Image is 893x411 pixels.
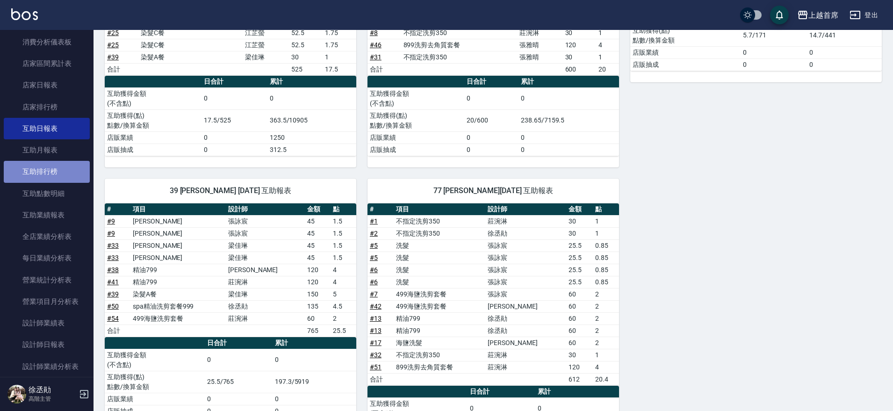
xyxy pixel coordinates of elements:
[105,203,130,216] th: #
[273,337,356,349] th: 累計
[370,327,382,334] a: #13
[519,144,619,156] td: 0
[289,63,323,75] td: 525
[517,39,563,51] td: 張雅晴
[566,239,592,252] td: 25.5
[105,131,202,144] td: 店販業績
[485,264,566,276] td: 張詠宸
[331,239,356,252] td: 1.5
[4,226,90,247] a: 全店業績分析表
[367,109,464,131] td: 互助獲得(點) 點數/換算金額
[596,39,619,51] td: 4
[4,31,90,53] a: 消費分析儀表板
[566,276,592,288] td: 25.5
[593,227,619,239] td: 1
[485,276,566,288] td: 張詠宸
[630,46,741,58] td: 店販業績
[105,324,130,337] td: 合計
[485,288,566,300] td: 張詠宸
[394,264,485,276] td: 洗髮
[29,395,76,403] p: 高階主管
[267,144,356,156] td: 312.5
[305,227,331,239] td: 45
[130,215,226,227] td: [PERSON_NAME]
[202,131,267,144] td: 0
[4,291,90,312] a: 營業項目月分析表
[566,312,592,324] td: 60
[593,373,619,385] td: 20.4
[205,371,273,393] td: 25.5/765
[116,186,345,195] span: 39 [PERSON_NAME] [DATE] 互助報表
[105,76,356,156] table: a dense table
[370,339,382,346] a: #17
[107,230,115,237] a: #9
[107,254,119,261] a: #33
[394,276,485,288] td: 洗髮
[202,109,267,131] td: 17.5/525
[367,144,464,156] td: 店販抽成
[370,230,378,237] a: #2
[563,51,597,63] td: 30
[593,264,619,276] td: 0.85
[7,385,26,404] img: Person
[331,203,356,216] th: 點
[205,393,273,405] td: 0
[394,288,485,300] td: 499海鹽洗剪套餐
[370,254,378,261] a: #5
[401,39,517,51] td: 899洗剪去角質套餐
[566,337,592,349] td: 60
[305,203,331,216] th: 金額
[226,203,305,216] th: 設計師
[770,6,789,24] button: save
[226,239,305,252] td: 梁佳琳
[105,144,202,156] td: 店販抽成
[323,51,356,63] td: 1
[741,24,807,46] td: 5.7/171
[331,252,356,264] td: 1.5
[367,87,464,109] td: 互助獲得金額 (不含點)
[4,74,90,96] a: 店家日報表
[323,39,356,51] td: 1.75
[323,63,356,75] td: 17.5
[370,303,382,310] a: #42
[305,264,331,276] td: 120
[517,27,563,39] td: 莊涴淋
[105,371,205,393] td: 互助獲得(點) 點數/換算金額
[130,264,226,276] td: 精油799
[464,87,519,109] td: 0
[741,58,807,71] td: 0
[4,247,90,269] a: 每日業績分析表
[563,63,597,75] td: 600
[105,109,202,131] td: 互助獲得(點) 點數/換算金額
[367,63,401,75] td: 合計
[370,363,382,371] a: #51
[370,41,382,49] a: #46
[793,6,842,25] button: 上越首席
[593,252,619,264] td: 0.85
[4,334,90,355] a: 設計師日報表
[226,300,305,312] td: 徐丞勛
[107,242,119,249] a: #33
[4,269,90,291] a: 營業統計分析表
[273,349,356,371] td: 0
[267,87,356,109] td: 0
[593,300,619,312] td: 2
[485,349,566,361] td: 莊涴淋
[566,324,592,337] td: 60
[593,361,619,373] td: 4
[105,63,138,75] td: 合計
[464,76,519,88] th: 日合計
[29,385,76,395] h5: 徐丞勛
[593,312,619,324] td: 2
[323,27,356,39] td: 1.75
[226,276,305,288] td: 莊涴淋
[107,41,119,49] a: #25
[807,46,882,58] td: 0
[202,144,267,156] td: 0
[394,349,485,361] td: 不指定洗剪350
[519,109,619,131] td: 238.65/7159.5
[243,51,289,63] td: 梁佳琳
[138,39,243,51] td: 染髮C餐
[485,215,566,227] td: 莊涴淋
[593,276,619,288] td: 0.85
